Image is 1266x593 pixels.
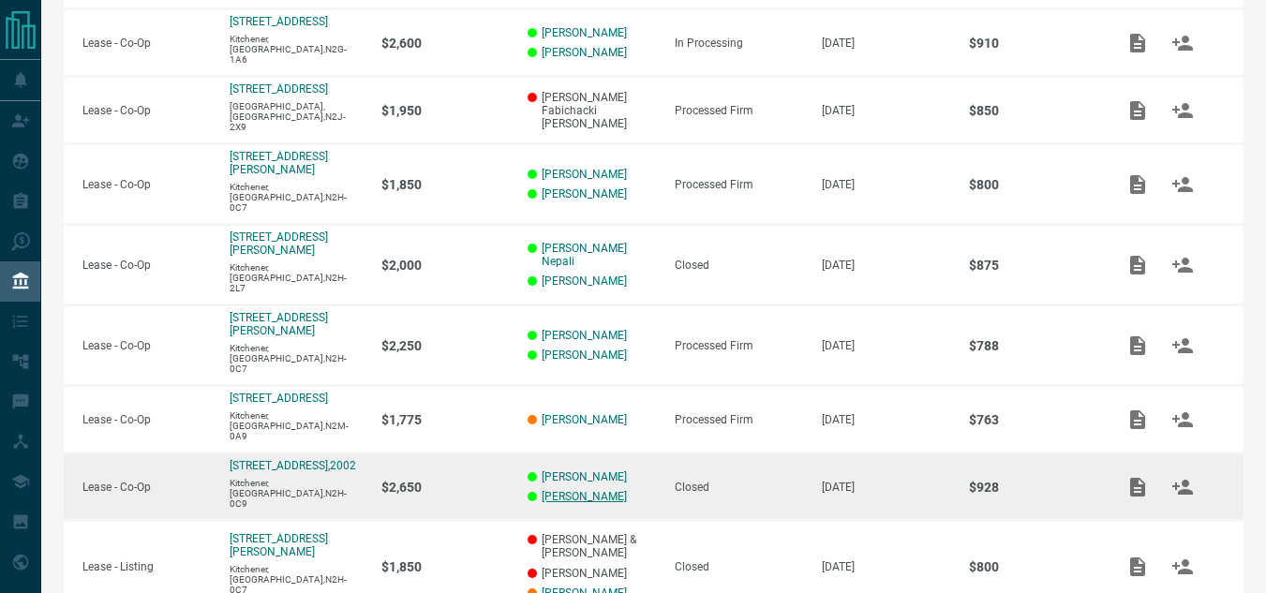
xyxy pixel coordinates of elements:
[381,36,510,51] p: $2,600
[542,329,627,342] a: [PERSON_NAME]
[82,259,211,272] p: Lease - Co-Op
[230,478,363,509] p: Kitchener,[GEOGRAPHIC_DATA],N2H-0C9
[1115,480,1160,493] span: Add / View Documents
[822,560,950,573] p: [DATE]
[822,178,950,191] p: [DATE]
[542,274,627,288] a: [PERSON_NAME]
[1160,480,1205,493] span: Match Clients
[230,532,328,558] a: [STREET_ADDRESS][PERSON_NAME]
[230,15,328,28] a: [STREET_ADDRESS]
[675,37,803,50] div: In Processing
[381,480,510,495] p: $2,650
[969,412,1097,427] p: $763
[969,258,1097,273] p: $875
[822,339,950,352] p: [DATE]
[230,82,328,96] a: [STREET_ADDRESS]
[528,567,656,580] p: [PERSON_NAME]
[82,339,211,352] p: Lease - Co-Op
[822,259,950,272] p: [DATE]
[675,339,803,352] div: Processed Firm
[542,470,627,483] a: [PERSON_NAME]
[1160,412,1205,425] span: Match Clients
[381,258,510,273] p: $2,000
[381,177,510,192] p: $1,850
[230,101,363,132] p: [GEOGRAPHIC_DATA],[GEOGRAPHIC_DATA],N2J-2X9
[82,560,211,573] p: Lease - Listing
[230,410,363,441] p: Kitchener,[GEOGRAPHIC_DATA],N2M-0A9
[542,168,627,181] a: [PERSON_NAME]
[969,559,1097,574] p: $800
[542,242,656,268] a: [PERSON_NAME] Nepali
[542,187,627,200] a: [PERSON_NAME]
[230,343,363,374] p: Kitchener,[GEOGRAPHIC_DATA],N2H-0C7
[542,490,627,503] a: [PERSON_NAME]
[822,104,950,117] p: [DATE]
[542,413,627,426] a: [PERSON_NAME]
[542,46,627,59] a: [PERSON_NAME]
[1160,103,1205,116] span: Match Clients
[230,150,328,176] a: [STREET_ADDRESS][PERSON_NAME]
[1115,258,1160,271] span: Add / View Documents
[1160,36,1205,49] span: Match Clients
[542,26,627,39] a: [PERSON_NAME]
[1115,103,1160,116] span: Add / View Documents
[528,91,656,130] p: [PERSON_NAME] Fabichacki [PERSON_NAME]
[969,36,1097,51] p: $910
[1160,177,1205,190] span: Match Clients
[675,178,803,191] div: Processed Firm
[82,37,211,50] p: Lease - Co-Op
[675,481,803,494] div: Closed
[675,413,803,426] div: Processed Firm
[230,459,356,472] a: [STREET_ADDRESS],2002
[822,481,950,494] p: [DATE]
[230,311,328,337] a: [STREET_ADDRESS][PERSON_NAME]
[675,259,803,272] div: Closed
[230,262,363,293] p: Kitchener,[GEOGRAPHIC_DATA],N2H-2L7
[230,182,363,213] p: Kitchener,[GEOGRAPHIC_DATA],N2H-0C7
[1115,177,1160,190] span: Add / View Documents
[230,230,328,257] a: [STREET_ADDRESS][PERSON_NAME]
[969,177,1097,192] p: $800
[1115,412,1160,425] span: Add / View Documents
[1160,258,1205,271] span: Match Clients
[1115,36,1160,49] span: Add / View Documents
[822,37,950,50] p: [DATE]
[381,412,510,427] p: $1,775
[969,103,1097,118] p: $850
[230,34,363,65] p: Kitchener,[GEOGRAPHIC_DATA],N2G-1A6
[969,480,1097,495] p: $928
[230,392,328,405] a: [STREET_ADDRESS]
[969,338,1097,353] p: $788
[542,348,627,362] a: [PERSON_NAME]
[1115,559,1160,572] span: Add / View Documents
[1115,338,1160,351] span: Add / View Documents
[675,104,803,117] div: Processed Firm
[82,178,211,191] p: Lease - Co-Op
[1160,338,1205,351] span: Match Clients
[82,481,211,494] p: Lease - Co-Op
[675,560,803,573] div: Closed
[82,104,211,117] p: Lease - Co-Op
[381,559,510,574] p: $1,850
[381,103,510,118] p: $1,950
[528,533,656,559] p: [PERSON_NAME] & [PERSON_NAME]
[822,413,950,426] p: [DATE]
[1160,559,1205,572] span: Match Clients
[82,413,211,426] p: Lease - Co-Op
[381,338,510,353] p: $2,250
